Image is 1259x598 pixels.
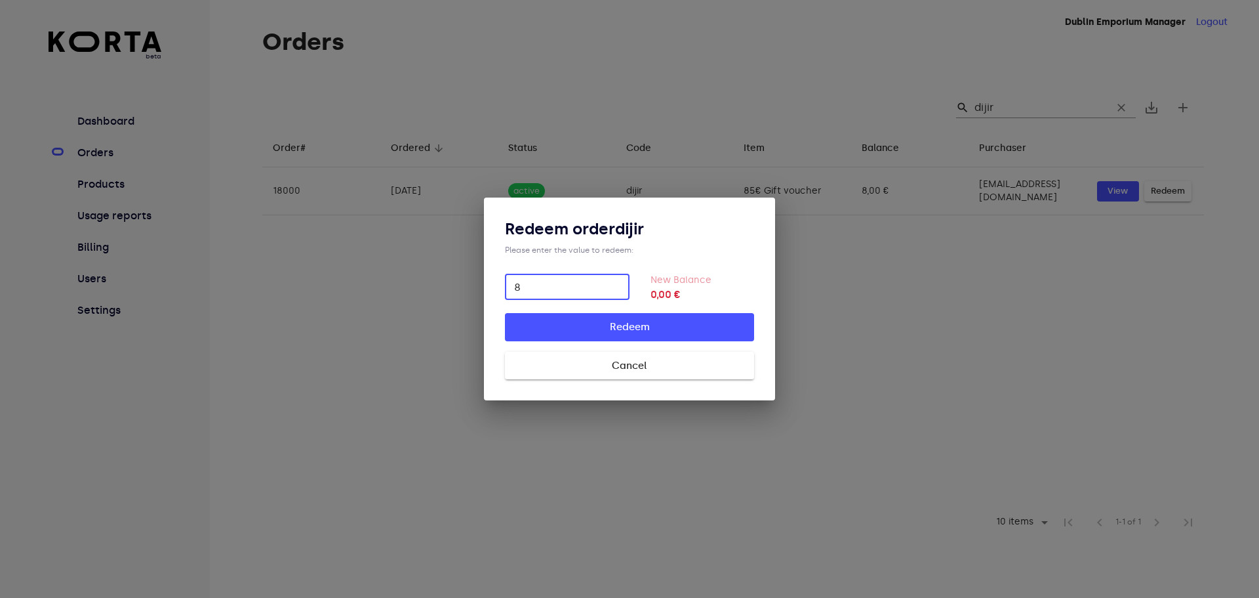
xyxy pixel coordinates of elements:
div: Please enter the value to redeem: [505,245,754,255]
h3: Redeem order dijir [505,219,754,240]
span: Redeem [526,318,733,335]
button: Cancel [505,352,754,379]
label: New Balance [650,274,711,286]
strong: 0,00 € [650,287,754,303]
span: Cancel [526,357,733,374]
button: Redeem [505,313,754,341]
